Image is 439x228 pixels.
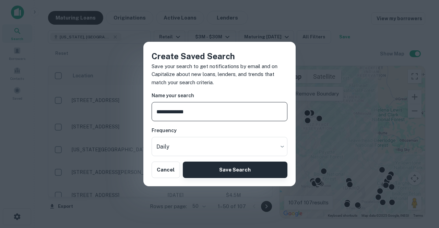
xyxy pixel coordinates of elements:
button: Cancel [152,162,180,178]
h4: Create Saved Search [152,50,287,62]
button: Save Search [183,162,287,178]
p: Save your search to get notifications by email and on Capitalize about new loans, lenders, and tr... [152,62,287,87]
div: Without label [152,137,287,156]
h6: Name your search [152,92,287,99]
iframe: Chat Widget [405,173,439,206]
h6: Frequency [152,127,287,134]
